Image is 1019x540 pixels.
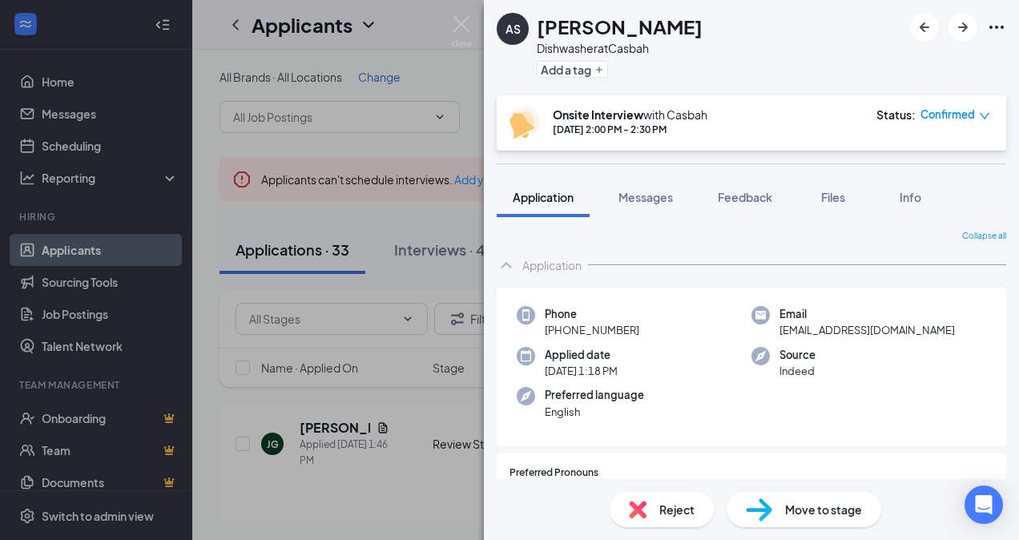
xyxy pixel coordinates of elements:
[900,190,921,204] span: Info
[537,13,703,40] h1: [PERSON_NAME]
[659,501,695,518] span: Reject
[779,363,816,379] span: Indeed
[553,107,643,122] b: Onsite Interview
[513,190,574,204] span: Application
[962,230,1006,243] span: Collapse all
[553,123,707,136] div: [DATE] 2:00 PM - 2:30 PM
[537,40,703,56] div: Dishwasher at Casbah
[497,256,516,275] svg: ChevronUp
[953,18,973,37] svg: ArrowRight
[779,322,955,338] span: [EMAIL_ADDRESS][DOMAIN_NAME]
[545,404,644,420] span: English
[545,322,639,338] span: [PHONE_NUMBER]
[537,61,608,78] button: PlusAdd a tag
[618,190,673,204] span: Messages
[718,190,772,204] span: Feedback
[915,18,934,37] svg: ArrowLeftNew
[594,65,604,75] svg: Plus
[553,107,707,123] div: with Casbah
[545,347,618,363] span: Applied date
[779,347,816,363] span: Source
[920,107,975,123] span: Confirmed
[509,465,598,481] span: Preferred Pronouns
[522,257,582,273] div: Application
[545,306,639,322] span: Phone
[545,387,644,403] span: Preferred language
[505,21,521,37] div: AS
[987,18,1006,37] svg: Ellipses
[979,111,990,122] span: down
[910,13,939,42] button: ArrowLeftNew
[821,190,845,204] span: Files
[876,107,916,123] div: Status :
[949,13,977,42] button: ArrowRight
[785,501,862,518] span: Move to stage
[965,486,1003,524] div: Open Intercom Messenger
[779,306,955,322] span: Email
[545,363,618,379] span: [DATE] 1:18 PM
